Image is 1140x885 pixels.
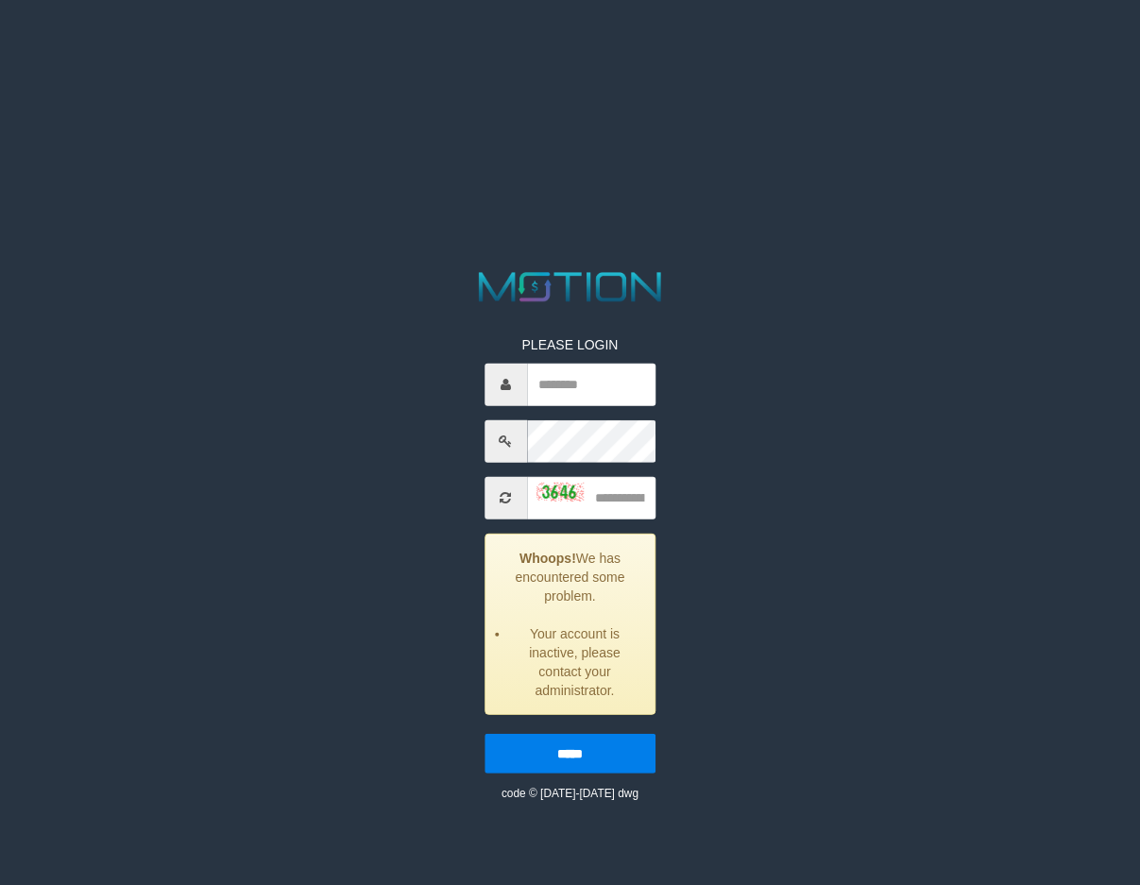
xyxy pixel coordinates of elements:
[485,334,655,353] p: PLEASE LOGIN
[502,786,638,799] small: code © [DATE]-[DATE] dwg
[485,533,655,714] div: We has encountered some problem.
[509,623,640,699] li: Your account is inactive, please contact your administrator.
[470,267,670,307] img: MOTION_logo.png
[536,483,584,502] img: captcha
[519,550,576,565] strong: Whoops!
